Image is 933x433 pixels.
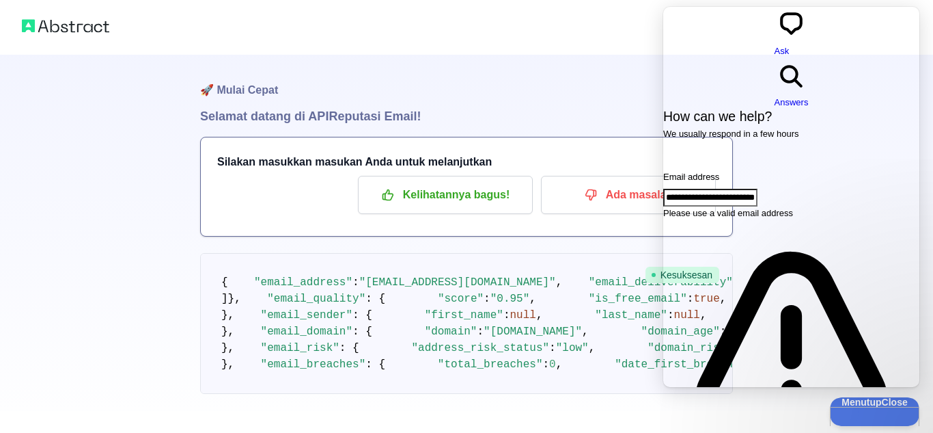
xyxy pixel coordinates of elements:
[503,309,510,322] span: :
[261,358,366,371] span: "email_breaches"
[541,176,716,214] button: Ada masalah
[438,293,484,305] span: "score"
[510,309,535,322] span: null
[641,326,720,338] span: "domain_age"
[22,16,109,36] img: Logo abstrak
[261,326,352,338] span: "email_domain"
[556,358,563,371] span: ,
[411,342,549,354] span: "address_risk_status"
[254,276,352,289] span: "email_address"
[589,276,733,289] span: "email_deliverability"
[200,84,278,96] font: 🚀 Mulai Cepat
[556,342,589,354] span: "low"
[589,342,596,354] span: ,
[438,358,543,371] span: "total_breaches"
[589,293,687,305] span: "is_free_email"
[595,309,667,322] span: "last_name"
[606,189,673,200] font: Ada masalah
[221,276,228,289] span: {
[529,293,536,305] span: ,
[425,309,503,322] span: "first_name"
[359,276,556,289] span: "[EMAIL_ADDRESS][DOMAIN_NAME]"
[477,326,484,338] span: :
[261,309,352,322] span: "email_sender"
[365,293,385,305] span: : {
[484,293,490,305] span: :
[358,176,533,214] button: Kelihatannya bagus!
[329,109,417,123] font: Reputasi Email
[425,326,477,338] span: "domain"
[556,276,563,289] span: ,
[536,309,543,322] span: ,
[647,342,779,354] span: "domain_risk_status"
[663,7,919,387] iframe: Help Scout Beacon - Obrolan Langsung, Formulir Kontak, dan Basis Pengetahuan
[417,109,421,123] font: !
[200,109,329,123] font: Selamat datang di API
[261,342,339,354] span: "email_risk"
[582,326,589,338] span: ,
[490,293,530,305] span: "0.95"
[830,397,919,426] iframe: Bantuan Scout Beacon - Tutup
[365,358,385,371] span: : {
[660,270,712,280] font: Kesuksesan
[484,326,582,338] span: "[DOMAIN_NAME]"
[352,276,359,289] span: :
[352,309,372,322] span: : {
[615,358,753,371] span: "date_first_breached"
[267,293,365,305] span: "email_quality"
[549,342,556,354] span: :
[217,156,492,168] font: Silakan masukkan masukan Anda untuk melanjutkan
[403,189,510,200] font: Kelihatannya bagus!
[339,342,359,354] span: : {
[542,358,549,371] span: :
[352,326,372,338] span: : {
[549,358,556,371] span: 0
